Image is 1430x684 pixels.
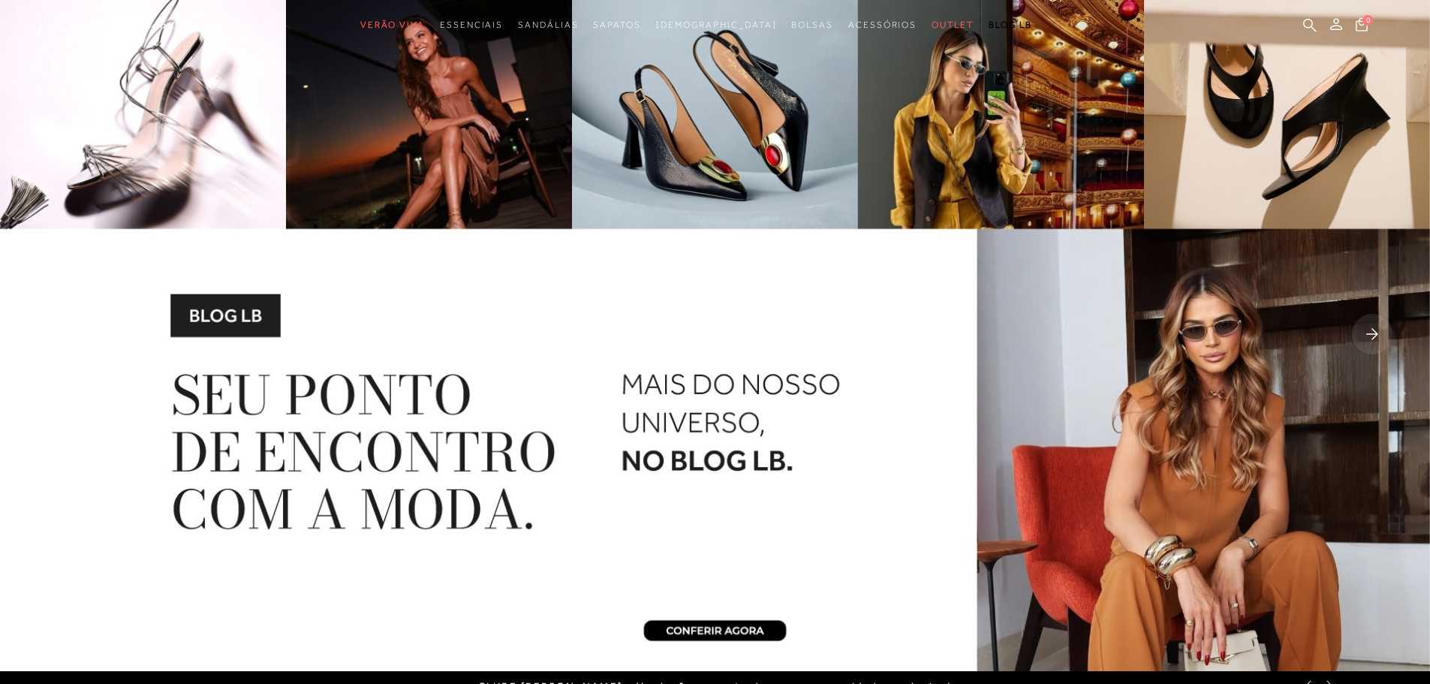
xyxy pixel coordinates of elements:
[656,11,777,39] a: noSubCategoriesText
[791,20,833,30] span: Bolsas
[989,20,1032,30] span: BLOG LB
[593,20,640,30] span: Sapatos
[932,20,974,30] span: Outlet
[1351,17,1372,37] button: 0
[440,11,503,39] a: noSubCategoriesText
[848,11,917,39] a: noSubCategoriesText
[1362,15,1373,26] span: 0
[593,11,640,39] a: noSubCategoriesText
[360,20,425,30] span: Verão Viva
[791,11,833,39] a: noSubCategoriesText
[518,11,578,39] a: noSubCategoriesText
[360,11,425,39] a: noSubCategoriesText
[656,20,777,30] span: [DEMOGRAPHIC_DATA]
[848,20,917,30] span: Acessórios
[440,20,503,30] span: Essenciais
[932,11,974,39] a: noSubCategoriesText
[518,20,578,30] span: Sandálias
[989,11,1032,39] a: BLOG LB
